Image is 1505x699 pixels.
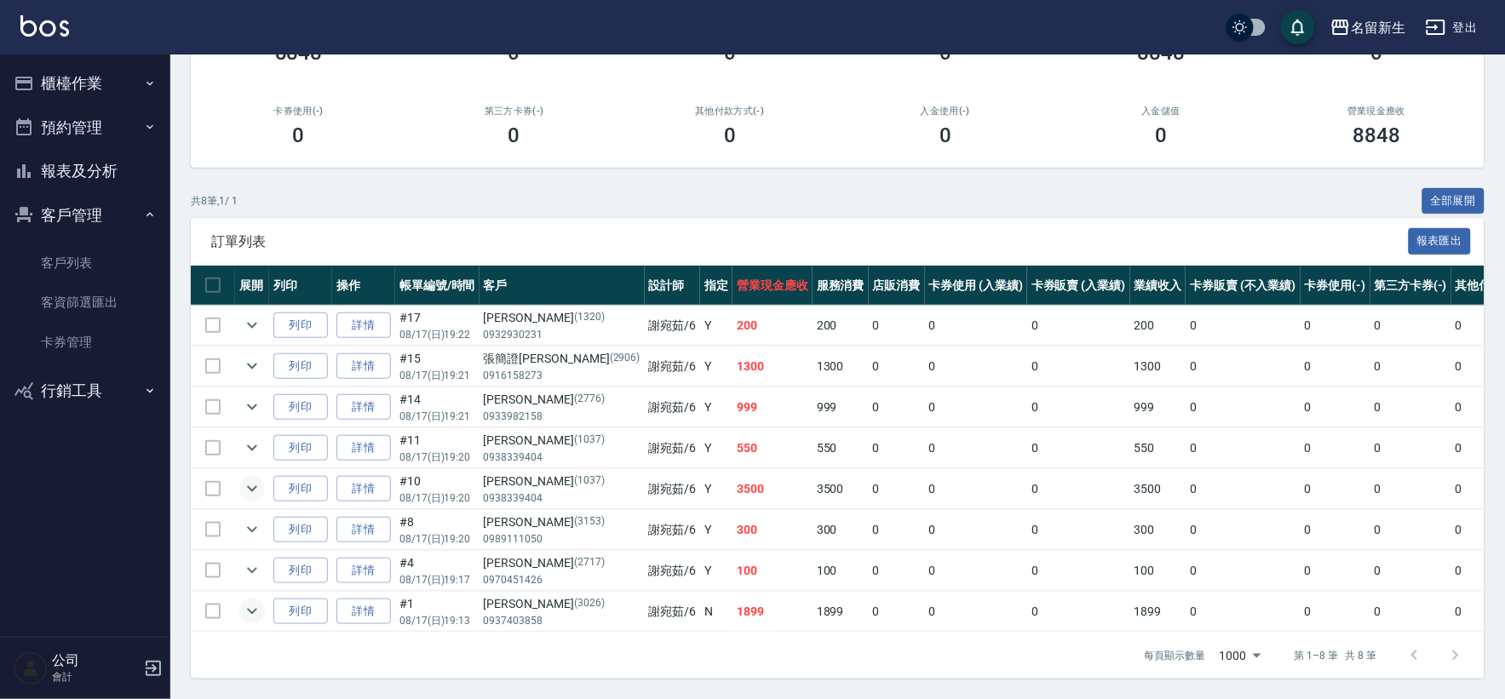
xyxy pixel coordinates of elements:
button: 列印 [273,312,328,339]
td: 999 [732,387,813,427]
td: 0 [1186,428,1300,468]
td: 0 [869,469,925,509]
td: 0 [925,347,1028,387]
td: 100 [1130,551,1186,591]
td: 0 [869,347,925,387]
button: 列印 [273,353,328,380]
a: 詳情 [336,353,391,380]
td: 0 [1370,551,1452,591]
h3: 0 [939,123,951,147]
div: [PERSON_NAME] [484,513,640,531]
td: 0 [1186,551,1300,591]
td: 550 [1130,428,1186,468]
td: Y [700,551,732,591]
td: 謝宛茹 /6 [645,551,701,591]
button: expand row [239,394,265,420]
p: 0938339404 [484,450,640,465]
p: 08/17 (日) 19:21 [399,409,475,424]
p: (3026) [574,595,605,613]
button: 客戶管理 [7,193,164,238]
td: 0 [925,469,1028,509]
td: 0 [925,387,1028,427]
p: 08/17 (日) 19:13 [399,613,475,628]
a: 客戶列表 [7,244,164,283]
td: 0 [1027,510,1130,550]
td: 0 [1027,469,1130,509]
button: 列印 [273,517,328,543]
td: 0 [1186,592,1300,632]
div: 張簡證[PERSON_NAME] [484,350,640,368]
h3: 0 [1155,123,1167,147]
h2: 卡券使用(-) [211,106,386,117]
td: 3500 [1130,469,1186,509]
td: 550 [732,428,813,468]
button: 列印 [273,599,328,625]
h2: 營業現金應收 [1290,106,1464,117]
td: 0 [1370,347,1452,387]
h2: 其他付款方式(-) [642,106,817,117]
button: 預約管理 [7,106,164,150]
p: 08/17 (日) 19:22 [399,327,475,342]
a: 報表匯出 [1409,232,1472,249]
div: [PERSON_NAME] [484,432,640,450]
td: 0 [925,428,1028,468]
h3: 0 [293,123,305,147]
td: 0 [869,510,925,550]
p: (1037) [574,473,605,490]
td: 1300 [732,347,813,387]
button: 名留新生 [1324,10,1412,45]
th: 列印 [269,266,332,306]
td: 0 [1370,306,1452,346]
p: 每頁顯示數量 [1145,648,1206,663]
button: 列印 [273,558,328,584]
a: 詳情 [336,312,391,339]
button: expand row [239,558,265,583]
td: 0 [869,551,925,591]
div: [PERSON_NAME] [484,309,640,327]
th: 服務消費 [813,266,869,306]
p: (1320) [574,309,605,327]
td: 1899 [1130,592,1186,632]
td: 100 [732,551,813,591]
p: 0970451426 [484,572,640,587]
td: 200 [813,306,869,346]
td: 0 [1027,551,1130,591]
th: 操作 [332,266,395,306]
td: 0 [1301,551,1370,591]
th: 客戶 [480,266,645,306]
button: 登出 [1419,12,1485,43]
td: 0 [869,306,925,346]
button: expand row [239,517,265,542]
th: 設計師 [645,266,701,306]
th: 卡券販賣 (入業績) [1027,266,1130,306]
th: 指定 [700,266,732,306]
p: (2776) [574,391,605,409]
h2: 入金使用(-) [858,106,1032,117]
button: 列印 [273,435,328,461]
th: 業績收入 [1130,266,1186,306]
td: 300 [732,510,813,550]
button: expand row [239,599,265,624]
p: (1037) [574,432,605,450]
td: 999 [1130,387,1186,427]
td: 300 [1130,510,1186,550]
img: Person [14,651,48,685]
th: 卡券使用(-) [1301,266,1370,306]
a: 詳情 [336,558,391,584]
td: 1899 [813,592,869,632]
p: 08/17 (日) 19:20 [399,531,475,547]
a: 詳情 [336,517,391,543]
td: 3500 [732,469,813,509]
td: 0 [1370,469,1452,509]
td: 0 [1370,510,1452,550]
button: 報表匯出 [1409,228,1472,255]
td: 0 [925,551,1028,591]
p: 會計 [52,669,139,685]
button: expand row [239,312,265,338]
td: 0 [1301,592,1370,632]
td: 1899 [732,592,813,632]
button: expand row [239,353,265,379]
h3: 0 [724,123,736,147]
td: #14 [395,387,480,427]
td: Y [700,469,732,509]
